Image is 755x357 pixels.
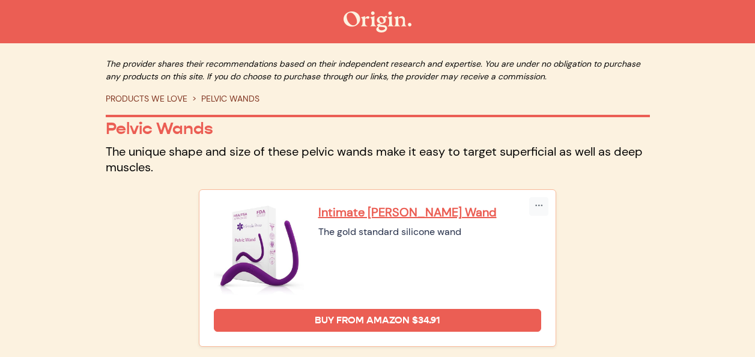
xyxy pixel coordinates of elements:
p: Pelvic Wands [106,118,650,139]
a: Intimate [PERSON_NAME] Wand [318,204,542,220]
p: The provider shares their recommendations based on their independent research and expertise. You ... [106,58,650,83]
li: PELVIC WANDS [187,93,259,105]
img: Intimate Rose Pelvic Wand [214,204,304,294]
p: The unique shape and size of these pelvic wands make it easy to target superficial as well as dee... [106,144,650,175]
a: PRODUCTS WE LOVE [106,93,187,104]
a: Buy from Amazon $34.91 [214,309,542,332]
div: The gold standard silicone wand [318,225,542,239]
img: The Origin Shop [344,11,411,32]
